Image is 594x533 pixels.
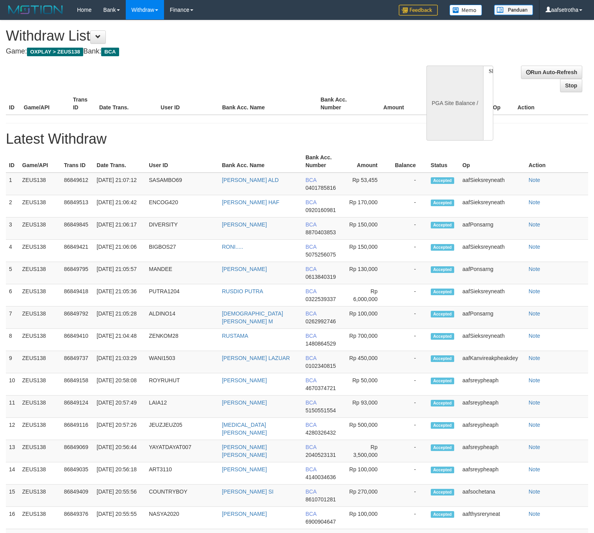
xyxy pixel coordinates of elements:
[428,150,459,173] th: Status
[146,195,219,217] td: ENCOG420
[528,221,540,228] a: Note
[19,240,61,262] td: ZEUS138
[344,173,389,195] td: Rp 53,455
[490,93,514,115] th: Op
[27,48,83,56] span: OXPLAY > ZEUS138
[431,222,454,228] span: Accepted
[61,485,94,507] td: 86849409
[459,240,526,262] td: aafSieksreyneath
[305,185,336,191] span: 0401785816
[305,474,336,480] span: 4140034636
[61,173,94,195] td: 86849612
[528,466,540,472] a: Note
[431,200,454,206] span: Accepted
[431,333,454,340] span: Accepted
[94,329,146,351] td: [DATE] 21:04:48
[6,373,19,396] td: 10
[459,217,526,240] td: aafPonsarng
[61,440,94,462] td: 86849069
[146,462,219,485] td: ART3110
[459,462,526,485] td: aafsreypheaph
[94,373,146,396] td: [DATE] 20:58:08
[305,430,336,436] span: 4280326432
[101,48,119,56] span: BCA
[6,48,388,55] h4: Game: Bank:
[222,422,267,436] a: [MEDICAL_DATA][PERSON_NAME]
[19,351,61,373] td: ZEUS138
[528,377,540,383] a: Note
[222,488,273,495] a: [PERSON_NAME] SI
[19,329,61,351] td: ZEUS138
[219,150,302,173] th: Bank Acc. Name
[61,418,94,440] td: 86849116
[344,150,389,173] th: Amount
[305,310,316,317] span: BCA
[222,333,248,339] a: RUSTAMA
[344,418,389,440] td: Rp 500,000
[19,462,61,485] td: ZEUS138
[305,333,316,339] span: BCA
[19,507,61,529] td: ZEUS138
[61,284,94,307] td: 86849418
[61,307,94,329] td: 86849792
[157,93,219,115] th: User ID
[459,418,526,440] td: aafsreypheaph
[19,217,61,240] td: ZEUS138
[389,307,428,329] td: -
[528,288,540,294] a: Note
[426,66,483,141] div: PGA Site Balance /
[305,444,316,450] span: BCA
[305,488,316,495] span: BCA
[6,173,19,195] td: 1
[344,351,389,373] td: Rp 450,000
[389,173,428,195] td: -
[344,373,389,396] td: Rp 50,000
[61,351,94,373] td: 86849737
[305,466,316,472] span: BCA
[367,93,416,115] th: Amount
[305,229,336,235] span: 8870403853
[389,217,428,240] td: -
[94,396,146,418] td: [DATE] 20:57:49
[389,440,428,462] td: -
[459,329,526,351] td: aafSieksreyneath
[94,440,146,462] td: [DATE] 20:56:44
[305,363,336,369] span: 0102340815
[6,307,19,329] td: 7
[305,177,316,183] span: BCA
[459,396,526,418] td: aafsreypheaph
[305,519,336,525] span: 6900904647
[416,93,461,115] th: Balance
[61,262,94,284] td: 86849795
[305,288,316,294] span: BCA
[344,440,389,462] td: Rp 3,500,000
[305,377,316,383] span: BCA
[431,244,454,251] span: Accepted
[146,507,219,529] td: NASYA2020
[222,221,267,228] a: [PERSON_NAME]
[389,195,428,217] td: -
[450,5,482,16] img: Button%20Memo.svg
[222,444,267,458] a: [PERSON_NAME] [PERSON_NAME]
[528,266,540,272] a: Note
[6,262,19,284] td: 5
[146,217,219,240] td: DIVERSITY
[389,262,428,284] td: -
[61,396,94,418] td: 86849124
[146,373,219,396] td: ROYRUHUT
[344,195,389,217] td: Rp 170,000
[305,274,336,280] span: 0613840319
[6,195,19,217] td: 2
[305,296,336,302] span: 0322539337
[19,284,61,307] td: ZEUS138
[94,217,146,240] td: [DATE] 21:06:17
[431,400,454,406] span: Accepted
[222,355,290,361] a: [PERSON_NAME] LAZUAR
[6,507,19,529] td: 16
[431,467,454,473] span: Accepted
[459,351,526,373] td: aafKanvireakpheakdey
[222,377,267,383] a: [PERSON_NAME]
[389,507,428,529] td: -
[459,150,526,173] th: Op
[146,262,219,284] td: MANDEE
